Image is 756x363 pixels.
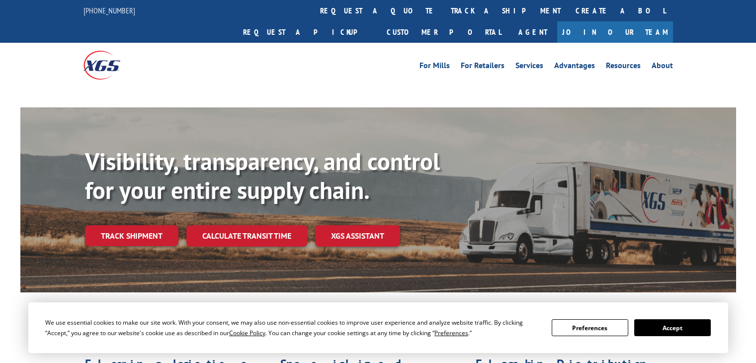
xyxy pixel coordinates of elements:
a: Request a pickup [236,21,379,43]
div: Cookie Consent Prompt [28,302,728,353]
button: Preferences [552,319,628,336]
b: Visibility, transparency, and control for your entire supply chain. [85,146,440,205]
a: Resources [606,62,641,73]
a: [PHONE_NUMBER] [84,5,135,15]
a: Track shipment [85,225,178,246]
a: Advantages [554,62,595,73]
a: Calculate transit time [186,225,307,247]
a: Join Our Team [557,21,673,43]
a: XGS ASSISTANT [315,225,400,247]
a: About [652,62,673,73]
a: For Mills [420,62,450,73]
button: Accept [634,319,711,336]
div: We use essential cookies to make our site work. With your consent, we may also use non-essential ... [45,317,540,338]
a: Services [515,62,543,73]
span: Cookie Policy [229,329,265,337]
span: Preferences [434,329,468,337]
a: Customer Portal [379,21,508,43]
a: For Retailers [461,62,504,73]
a: Agent [508,21,557,43]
